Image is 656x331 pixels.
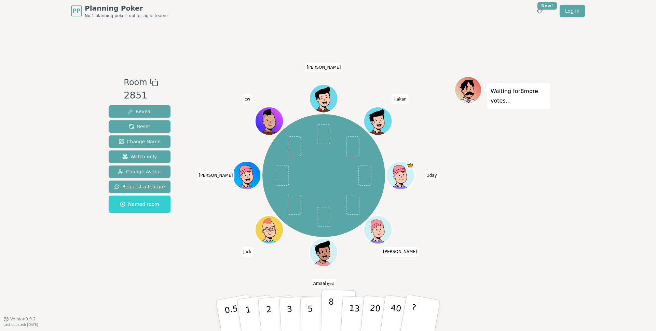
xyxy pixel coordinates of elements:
[326,282,334,286] span: (you)
[242,247,253,257] span: Click to change your name
[312,279,336,288] span: Click to change your name
[129,123,150,130] span: Reset
[120,201,159,208] span: Named room
[109,196,170,213] button: Named room
[197,171,235,180] span: Click to change your name
[407,162,414,169] span: Uday is the host
[124,76,147,89] span: Room
[3,323,38,327] span: Last updated: [DATE]
[310,239,337,266] button: Click to change your avatar
[109,120,170,133] button: Reset
[71,3,167,18] a: PPPlanning PokerNo.1 planning poker tool for agile teams
[109,181,170,193] button: Request a feature
[3,316,36,322] button: Version0.9.2
[72,7,80,15] span: PP
[122,153,157,160] span: Watch only
[124,89,158,103] div: 2851
[537,2,557,10] div: New!
[381,247,419,257] span: Click to change your name
[114,183,165,190] span: Request a feature
[534,5,546,17] button: New!
[425,171,439,180] span: Click to change your name
[109,105,170,118] button: Reveal
[85,13,167,18] span: No.1 planning poker tool for agile teams
[305,63,343,72] span: Click to change your name
[10,316,36,322] span: Version 0.9.2
[118,168,162,175] span: Change Avatar
[560,5,585,17] a: Log in
[109,135,170,148] button: Change Name
[491,87,547,106] p: Waiting for 8 more votes...
[109,150,170,163] button: Watch only
[392,94,408,104] span: Click to change your name
[243,94,252,104] span: Click to change your name
[119,138,161,145] span: Change Name
[127,108,152,115] span: Reveal
[85,3,167,13] span: Planning Poker
[109,165,170,178] button: Change Avatar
